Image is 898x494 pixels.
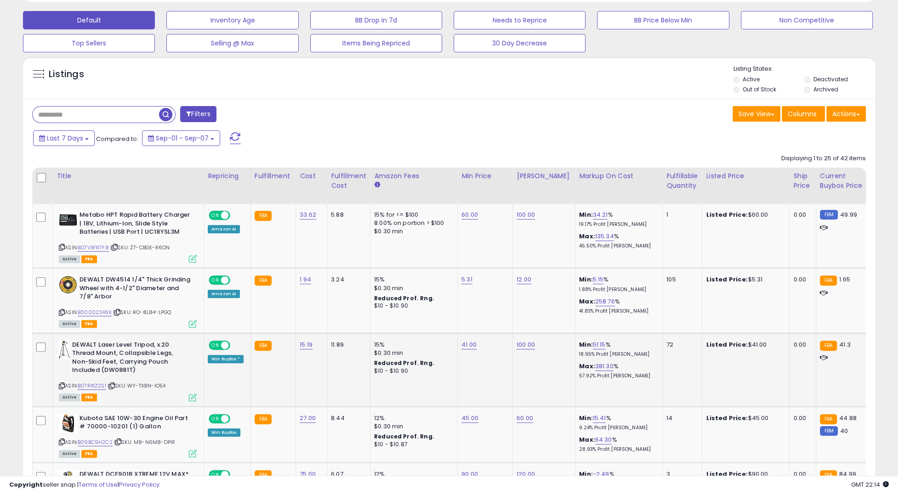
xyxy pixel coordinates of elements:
[743,75,760,83] label: Active
[579,414,593,422] b: Min:
[374,284,450,292] div: $0.30 min
[23,34,155,52] button: Top Sellers
[79,480,118,489] a: Terms of Use
[108,382,165,389] span: | SKU: WY-TX8N-IO54
[78,309,112,316] a: B00002246K
[374,422,450,431] div: $0.30 min
[80,414,191,433] b: Kubota SAE 10W-30 Engine Oil Part # 70000-10201 (1) Gallon
[300,414,316,423] a: 27.00
[461,210,478,219] a: 60.00
[579,221,655,228] p: 19.17% Profit [PERSON_NAME]
[839,275,850,284] span: 1.65
[706,414,782,422] div: $45.00
[374,302,450,310] div: $10 - $10.90
[793,171,812,191] div: Ship Price
[820,210,838,219] small: FBM
[788,109,817,118] span: Columns
[142,130,220,146] button: Sep-01 - Sep-07
[579,362,655,379] div: %
[59,211,77,229] img: 41z4eTFigBL._SL40_.jpg
[579,362,595,370] b: Max:
[210,341,221,349] span: ON
[595,297,615,306] a: 258.76
[374,341,450,349] div: 15%
[49,68,84,81] h5: Listings
[331,171,366,191] div: Fulfillment Cost
[81,450,97,458] span: FBA
[374,181,380,189] small: Amazon Fees.
[210,415,221,422] span: ON
[59,393,80,401] span: All listings currently available for purchase on Amazon
[59,341,70,359] img: 416yYSUiloL._SL40_.jpg
[255,275,272,286] small: FBA
[374,359,434,367] b: Reduced Prof. Rng.
[9,480,43,489] strong: Copyright
[300,171,323,181] div: Cost
[579,210,593,219] b: Min:
[595,362,614,371] a: 381.30
[579,414,655,431] div: %
[57,171,200,181] div: Title
[166,11,298,29] button: Inventory Age
[229,212,244,219] span: OFF
[579,340,593,349] b: Min:
[300,210,316,219] a: 33.62
[374,275,450,284] div: 15%
[666,171,698,191] div: Fulfillable Quantity
[59,255,80,263] span: All listings currently available for purchase on Amazon
[595,232,614,241] a: 135.34
[208,225,240,233] div: Amazon AI
[374,227,450,236] div: $0.30 min
[579,275,655,292] div: %
[706,340,748,349] b: Listed Price:
[72,341,184,377] b: DEWALT Laser Level Tripod, x 20 Thread Mount, Collapsible Legs, Non-Skid Feet, Carrying Pouch Inc...
[813,85,838,93] label: Archived
[59,450,80,458] span: All listings currently available for purchase on Amazon
[255,211,272,221] small: FBA
[579,341,655,358] div: %
[229,415,244,422] span: OFF
[793,275,808,284] div: 0.00
[579,435,595,444] b: Max:
[579,243,655,249] p: 45.50% Profit [PERSON_NAME]
[793,341,808,349] div: 0.00
[579,446,655,453] p: 28.93% Profit [PERSON_NAME]
[374,414,450,422] div: 12%
[579,298,655,314] div: %
[579,232,595,241] b: Max:
[666,414,695,422] div: 14
[156,134,209,143] span: Sep-01 - Sep-07
[461,414,478,423] a: 45.00
[81,255,97,263] span: FBA
[33,130,95,146] button: Last 7 Days
[210,212,221,219] span: ON
[119,480,159,489] a: Privacy Policy
[781,154,866,163] div: Displaying 1 to 25 of 42 items
[80,275,191,303] b: DEWALT DW4514 1/4" Thick Grinding Wheel with 4-1/2" Diameter and 7/8" Arbor
[461,171,509,181] div: Min Price
[579,286,655,293] p: 1.88% Profit [PERSON_NAME]
[208,171,247,181] div: Repricing
[579,275,593,284] b: Min:
[9,481,159,489] div: seller snap | |
[706,211,782,219] div: $60.00
[59,414,77,432] img: 41tHfAub6xL._SL40_.jpg
[210,276,221,284] span: ON
[517,414,533,423] a: 60.00
[374,432,434,440] b: Reduced Prof. Rng.
[706,171,785,181] div: Listed Price
[706,275,782,284] div: $5.31
[300,275,311,284] a: 1.94
[331,275,363,284] div: 3.24
[310,34,442,52] button: Items Being Repriced
[593,340,606,349] a: 51.15
[374,367,450,375] div: $10 - $10.90
[706,275,748,284] b: Listed Price:
[666,211,695,219] div: 1
[331,211,363,219] div: 5.88
[374,219,450,227] div: 8.00% on portion > $100
[579,232,655,249] div: %
[255,341,272,351] small: FBA
[331,414,363,422] div: 8.44
[579,425,655,431] p: 9.24% Profit [PERSON_NAME]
